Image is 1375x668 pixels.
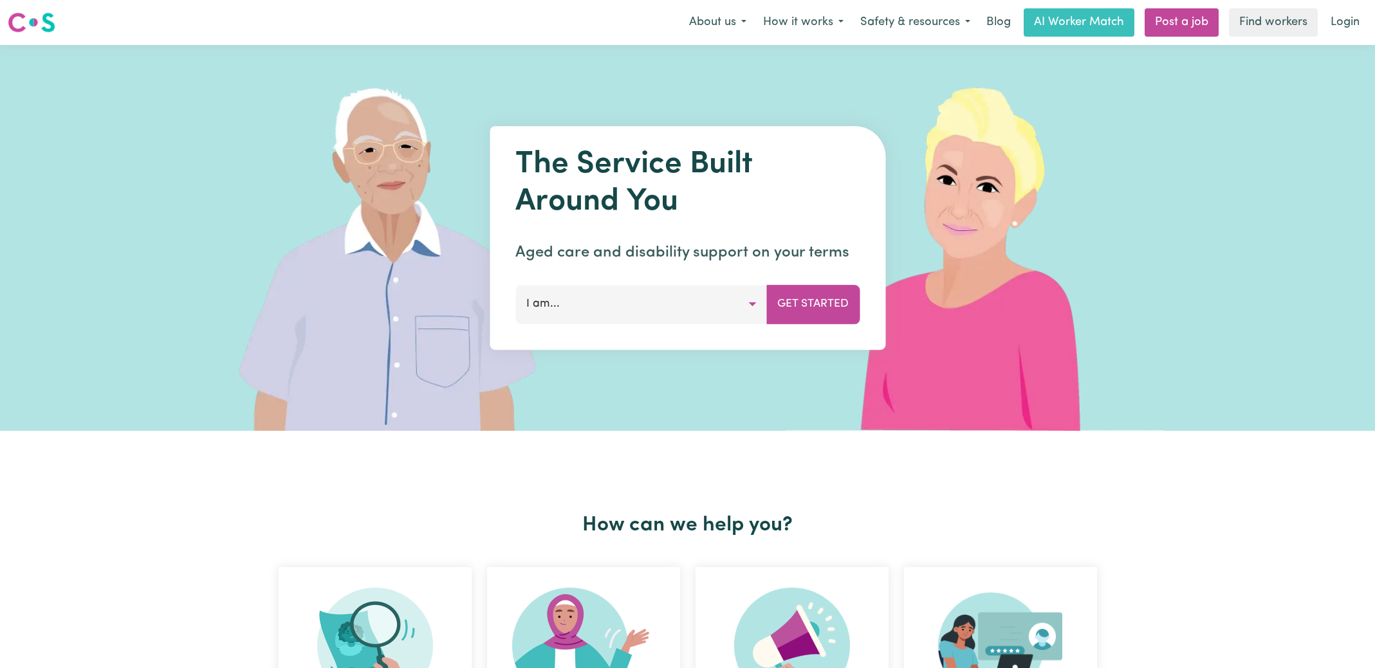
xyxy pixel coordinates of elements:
a: Blog [979,8,1019,37]
a: Careseekers logo [8,8,55,37]
button: Safety & resources [852,9,979,36]
button: Get Started [766,285,860,323]
img: Careseekers logo [8,11,55,34]
button: I am... [515,285,767,323]
a: Login [1323,8,1367,37]
button: How it works [755,9,852,36]
a: AI Worker Match [1024,8,1134,37]
a: Post a job [1145,8,1219,37]
h1: The Service Built Around You [515,147,860,221]
a: Find workers [1229,8,1318,37]
h2: How can we help you? [271,513,1105,537]
p: Aged care and disability support on your terms [515,241,860,264]
button: About us [681,9,755,36]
